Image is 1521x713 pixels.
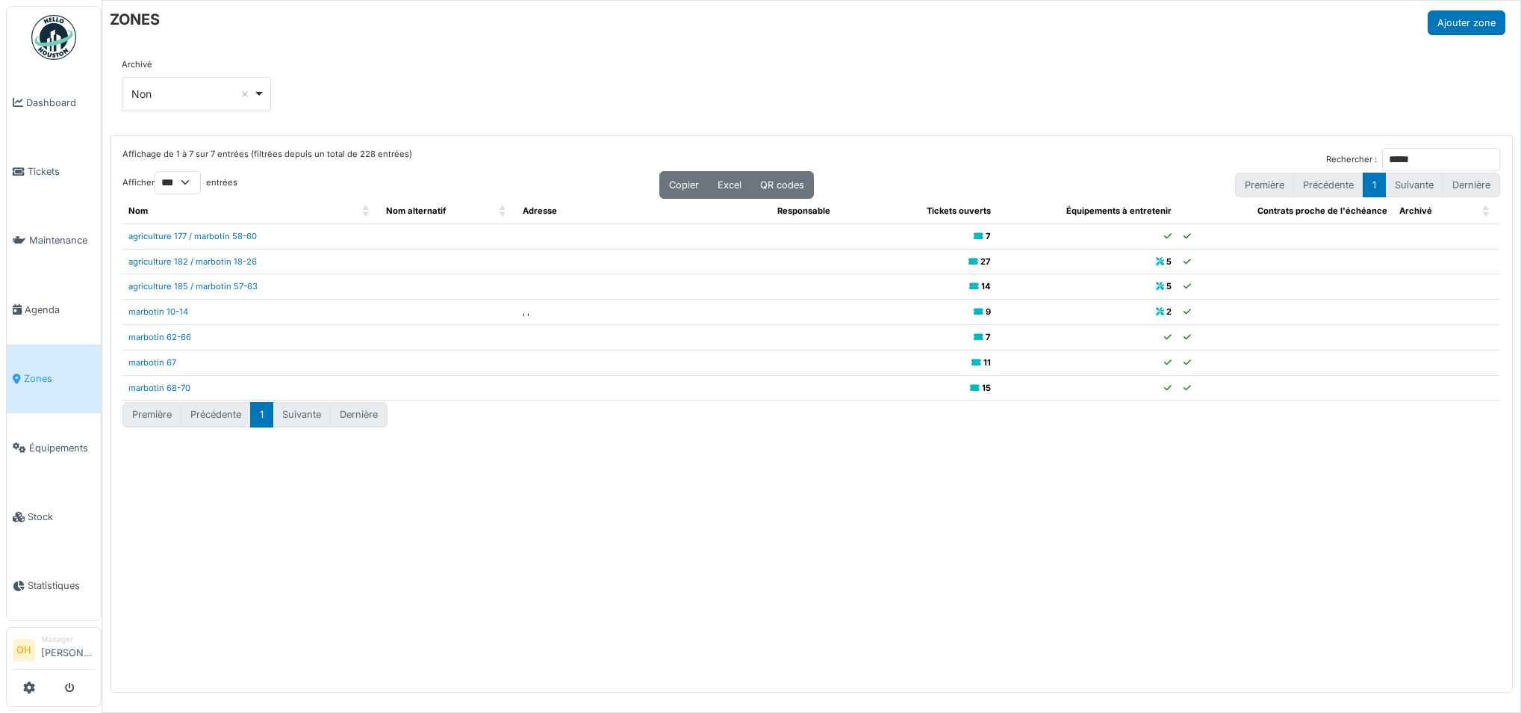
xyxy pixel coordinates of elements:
a: marbotin 62-66 [128,332,191,342]
span: Nom [128,206,148,216]
b: 5 [1166,281,1172,291]
select: Afficherentrées [155,171,201,194]
b: 15 [982,383,991,393]
button: 1 [250,402,273,427]
a: agriculture 177 / marbotin 58-60 [128,231,257,241]
span: Archivé: Activate to sort [1482,199,1491,223]
h6: ZONES [110,10,160,28]
nav: pagination [1235,173,1500,197]
a: OH Manager[PERSON_NAME] [13,634,95,670]
span: QR codes [760,179,804,191]
span: Responsable [777,206,830,216]
b: 9 [986,306,991,317]
span: Contrats proche de l'échéance [1257,206,1387,216]
label: Afficher entrées [122,171,237,194]
a: Agenda [7,275,101,344]
a: Maintenance [7,206,101,275]
td: , , [517,300,771,325]
span: Équipements à entretenir [1066,206,1172,216]
span: Tickets ouverts [927,206,991,216]
a: marbotin 67 [128,357,176,368]
b: 11 [983,357,991,368]
b: 2 [1166,306,1172,317]
a: Équipements [7,413,101,482]
a: Statistiques [7,552,101,620]
span: Archivé [1399,206,1432,216]
span: Nom: Activate to sort [362,199,371,223]
span: Dashboard [26,96,95,110]
div: Non [131,86,253,102]
label: Rechercher : [1326,153,1377,166]
span: Tickets [28,164,95,179]
button: Copier [659,171,709,199]
a: Tickets [7,137,101,206]
div: Affichage de 1 à 7 sur 7 entrées (filtrées depuis un total de 228 entrées) [122,148,412,171]
a: marbotin 68-70 [128,383,190,393]
a: Dashboard [7,68,101,137]
button: 1 [1363,173,1386,197]
button: Excel [708,171,751,199]
img: Badge_color-CXgf-gQk.svg [31,15,76,60]
b: 27 [980,256,991,267]
nav: pagination [122,402,388,427]
b: 7 [986,332,991,342]
b: 5 [1166,256,1172,267]
span: Stock [28,510,95,524]
span: Agenda [25,303,95,317]
span: Maintenance [29,233,95,247]
span: Copier [669,179,699,191]
a: Zones [7,345,101,413]
span: Équipements [29,441,95,455]
label: Archivé [122,58,152,71]
span: Nom alternatif [386,206,446,216]
li: [PERSON_NAME] [41,634,95,666]
span: Zones [24,371,95,386]
span: Statistiques [28,578,95,593]
span: Adresse [523,206,557,216]
a: marbotin 10-14 [128,306,188,317]
li: OH [13,639,35,661]
a: agriculture 185 / marbotin 57-63 [128,281,258,291]
a: Stock [7,482,101,551]
button: Remove item: 'false' [237,87,252,102]
button: Ajouter zone [1428,10,1505,35]
span: Nom alternatif: Activate to sort [499,199,508,223]
a: agriculture 182 / marbotin 18-26 [128,256,257,267]
b: 14 [981,281,991,291]
div: Manager [41,634,95,645]
button: QR codes [750,171,814,199]
span: Excel [718,179,741,191]
b: 7 [986,231,991,241]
